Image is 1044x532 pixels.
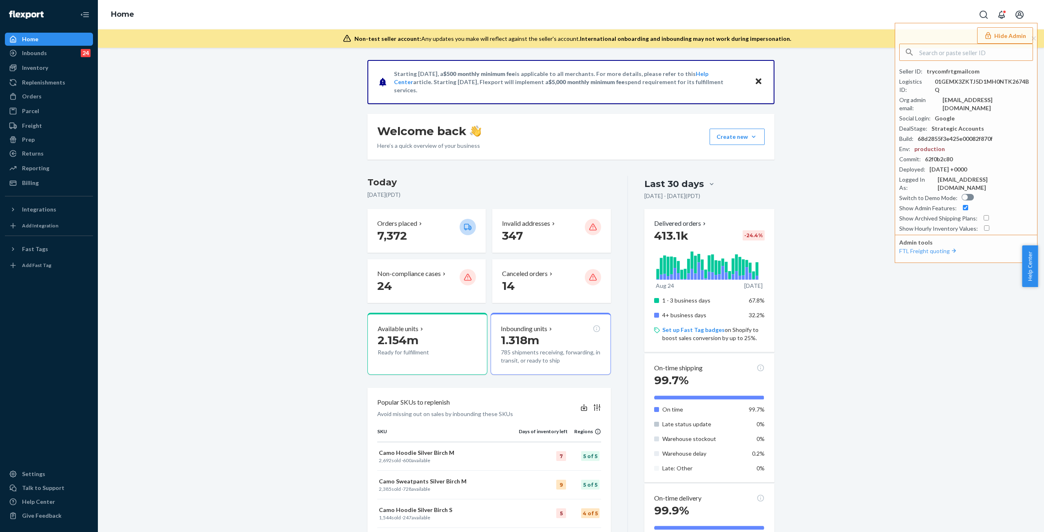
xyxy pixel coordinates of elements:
span: Help Center [1022,245,1038,287]
div: Inventory [22,64,48,72]
p: Available units [378,324,418,334]
ol: breadcrumbs [104,3,141,27]
div: 01GEMX3ZKTJ5D1MH0NTK2674BQ [935,78,1033,94]
p: Warehouse delay [662,450,743,458]
button: Give Feedback [5,509,93,522]
p: [DATE] - [DATE] ( PDT ) [644,192,700,200]
p: [DATE] [744,282,763,290]
span: 99.7% [749,406,765,413]
p: Warehouse stockout [662,435,743,443]
div: trycomfrtgmailcom [927,67,980,76]
button: Open notifications [993,7,1010,23]
button: Fast Tags [5,243,93,256]
div: Google [935,114,955,122]
th: Days of inventory left [519,428,568,442]
span: 600 [403,457,411,463]
div: Prep [22,136,35,144]
button: Inbounding units1.318m785 shipments receiving, forwarding, in transit, or ready to ship [491,313,610,375]
span: 1.318m [501,333,539,347]
span: 247 [403,514,411,521]
h3: Today [367,176,611,189]
a: Parcel [5,105,93,118]
p: 785 shipments receiving, forwarding, in transit, or ready to ship [501,348,600,365]
p: Camo Hoodie Silver Birch M [379,449,517,457]
p: [DATE] ( PDT ) [367,191,611,199]
button: Open account menu [1011,7,1028,23]
a: Settings [5,467,93,481]
p: On-time delivery [654,494,701,503]
div: Talk to Support [22,484,64,492]
div: Inbounds [22,49,47,57]
a: Add Fast Tag [5,259,93,272]
a: Freight [5,119,93,132]
span: 2,385 [379,486,391,492]
p: Aug 24 [656,282,674,290]
p: On time [662,405,743,414]
p: Ready for fulfillment [378,348,453,356]
img: hand-wave emoji [470,125,481,137]
span: 2.154m [378,333,418,347]
p: Canceled orders [502,269,548,278]
div: Show Hourly Inventory Values : [899,225,978,233]
span: 347 [502,229,523,243]
div: Orders [22,92,42,100]
p: Late status update [662,420,743,428]
div: Replenishments [22,78,65,87]
span: 99.7% [654,373,689,387]
a: Set up Fast Tag badges [662,326,725,333]
div: [EMAIL_ADDRESS][DOMAIN_NAME] [938,176,1033,192]
div: Last 30 days [644,178,704,190]
span: 413.1k [654,229,688,243]
p: Camo Hoodie Silver Birch S [379,506,517,514]
span: 32.2% [749,312,765,318]
button: Delivered orders [654,219,708,228]
p: Orders placed [377,219,417,228]
a: Reporting [5,162,93,175]
span: 728 [403,486,411,492]
p: 1 - 3 business days [662,296,743,305]
button: Integrations [5,203,93,216]
span: 67.8% [749,297,765,304]
div: 24 [81,49,91,57]
div: Integrations [22,205,56,214]
a: Orders [5,90,93,103]
button: Close [753,76,764,88]
p: Admin tools [899,238,1033,247]
div: Billing [22,179,39,187]
div: Strategic Accounts [931,125,984,133]
a: Add Integration [5,219,93,232]
p: Non-compliance cases [377,269,441,278]
button: Open Search Box [975,7,992,23]
div: Any updates you make will reflect against the seller's account. [354,35,791,43]
div: Give Feedback [22,512,62,520]
div: Commit : [899,155,921,163]
div: [DATE] +0000 [929,165,967,174]
button: Close Navigation [77,7,93,23]
div: Social Login : [899,114,931,122]
span: 99.9% [654,503,689,517]
div: Add Fast Tag [22,262,51,269]
span: International onboarding and inbounding may not work during impersonation. [580,35,791,42]
p: Late: Other [662,464,743,472]
div: 5 of 5 [581,480,599,490]
p: on Shopify to boost sales conversion by up to 25%. [662,326,765,342]
button: Hide Admin [977,27,1033,44]
a: Help Center [5,495,93,508]
input: Search or paste seller ID [919,44,1033,60]
div: Deployed : [899,165,925,174]
span: 24 [377,279,392,293]
span: 0% [756,465,765,472]
div: Org admin email : [899,96,938,112]
a: Home [111,10,134,19]
span: 1,544 [379,514,391,521]
span: 2,692 [379,457,391,463]
div: Freight [22,122,42,130]
p: sold · available [379,457,517,464]
div: Build : [899,135,913,143]
div: 68d2855f3e425e00082f870f [918,135,993,143]
a: Inventory [5,61,93,74]
button: Available units2.154mReady for fulfillment [367,313,487,375]
a: Returns [5,147,93,160]
div: 5 of 5 [581,451,599,461]
p: Invalid addresses [502,219,550,228]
